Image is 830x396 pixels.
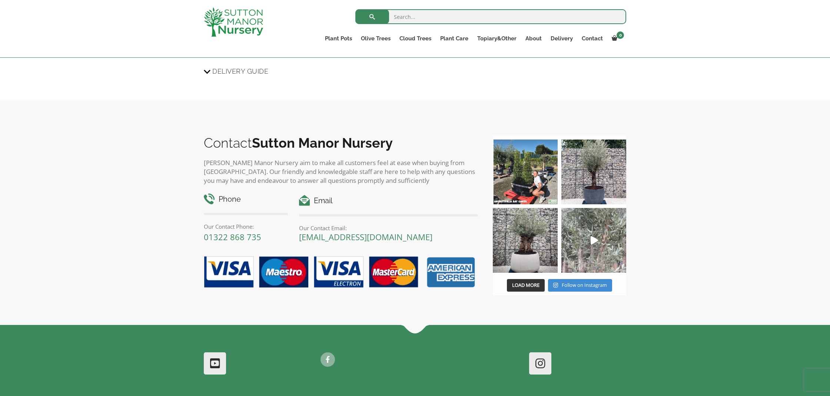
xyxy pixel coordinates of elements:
[204,231,261,242] a: 01322 868 735
[507,279,545,292] button: Load More
[204,135,478,151] h2: Contact
[553,282,558,288] svg: Instagram
[252,135,393,151] b: Sutton Manor Nursery
[436,33,473,44] a: Plant Care
[591,236,598,245] svg: Play
[561,208,626,273] a: Play
[607,33,626,44] a: 0
[548,279,612,292] a: Instagram Follow on Instagram
[473,33,521,44] a: Topiary&Other
[395,33,436,44] a: Cloud Trees
[299,231,432,242] a: [EMAIL_ADDRESS][DOMAIN_NAME]
[493,140,558,204] img: Our elegant & picturesque Angustifolia Cones are an exquisite addition to your Bay Tree collectio...
[617,31,624,39] span: 0
[512,282,539,288] span: Load More
[561,140,626,204] img: A beautiful multi-stem Spanish Olive tree potted in our luxurious fibre clay pots 😍😍
[299,224,478,232] p: Our Contact Email:
[521,33,546,44] a: About
[562,282,607,288] span: Follow on Instagram
[204,194,288,205] h4: Phone
[356,33,395,44] a: Olive Trees
[577,33,607,44] a: Contact
[299,195,478,207] h4: Email
[493,208,558,273] img: Check out this beauty we potted at our nursery today ❤️‍🔥 A huge, ancient gnarled Olive tree plan...
[204,222,288,231] p: Our Contact Phone:
[212,64,268,78] span: Delivery Guide
[198,252,478,293] img: payment-options.png
[204,7,263,37] img: logo
[546,33,577,44] a: Delivery
[355,9,626,24] input: Search...
[561,208,626,273] img: New arrivals Monday morning of beautiful olive trees 🤩🤩 The weather is beautiful this summer, gre...
[321,33,356,44] a: Plant Pots
[204,158,478,185] p: [PERSON_NAME] Manor Nursery aim to make all customers feel at ease when buying from [GEOGRAPHIC_D...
